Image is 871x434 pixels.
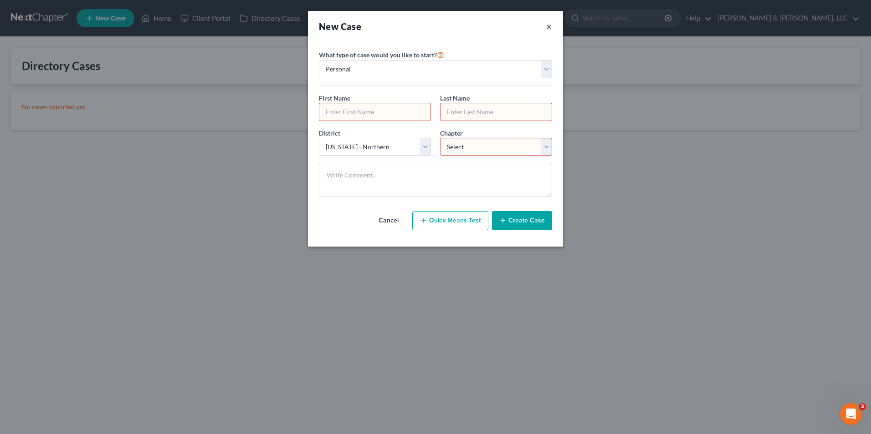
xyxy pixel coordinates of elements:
[441,103,552,121] input: Enter Last Name
[859,403,866,410] span: 3
[369,212,409,230] button: Cancel
[840,403,862,425] iframe: Intercom live chat
[546,20,552,33] button: ×
[319,129,340,137] span: District
[440,129,463,137] span: Chapter
[412,211,488,230] button: Quick Means Test
[492,211,552,230] button: Create Case
[319,49,444,60] label: What type of case would you like to start?
[440,94,470,102] span: Last Name
[319,103,430,121] input: Enter First Name
[319,21,361,32] strong: New Case
[319,94,350,102] span: First Name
